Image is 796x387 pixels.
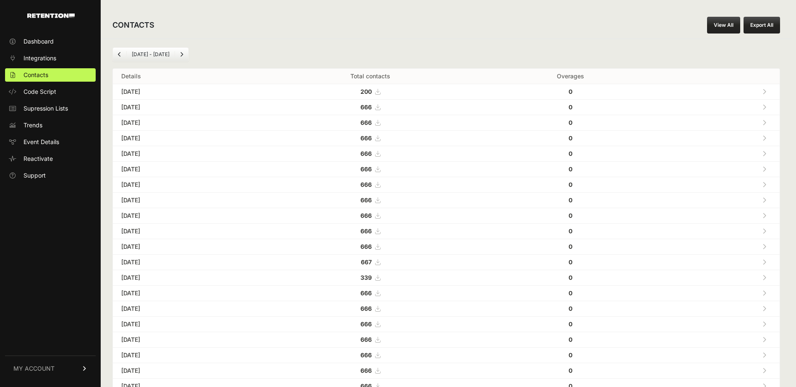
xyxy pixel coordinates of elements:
[360,367,380,374] a: 666
[569,227,572,235] strong: 0
[360,181,380,188] a: 666
[5,152,96,165] a: Reactivate
[744,17,780,34] button: Export All
[5,119,96,132] a: Trends
[23,71,48,79] span: Contacts
[360,351,380,359] a: 666
[113,286,258,301] td: [DATE]
[360,274,372,281] strong: 339
[5,52,96,65] a: Integrations
[23,104,68,113] span: Supression Lists
[360,88,380,95] a: 200
[360,134,372,142] strong: 666
[23,88,56,96] span: Code Script
[569,274,572,281] strong: 0
[360,150,372,157] strong: 666
[113,208,258,224] td: [DATE]
[360,336,380,343] a: 666
[360,181,372,188] strong: 666
[360,320,372,328] strong: 666
[360,134,380,142] a: 666
[360,196,380,204] a: 666
[569,351,572,359] strong: 0
[360,305,372,312] strong: 666
[569,119,572,126] strong: 0
[113,193,258,208] td: [DATE]
[360,336,372,343] strong: 666
[126,51,175,58] li: [DATE] - [DATE]
[360,150,380,157] a: 666
[569,134,572,142] strong: 0
[113,48,126,61] a: Previous
[360,305,380,312] a: 666
[360,165,372,173] strong: 666
[360,351,372,359] strong: 666
[23,37,54,46] span: Dashboard
[113,270,258,286] td: [DATE]
[113,84,258,100] td: [DATE]
[569,165,572,173] strong: 0
[113,363,258,379] td: [DATE]
[5,356,96,381] a: MY ACCOUNT
[5,68,96,82] a: Contacts
[360,119,380,126] a: 666
[23,155,53,163] span: Reactivate
[113,255,258,270] td: [DATE]
[23,54,56,62] span: Integrations
[360,119,372,126] strong: 666
[27,13,75,18] img: Retention.com
[23,171,46,180] span: Support
[113,162,258,177] td: [DATE]
[707,17,740,34] a: View All
[360,243,380,250] a: 666
[569,320,572,328] strong: 0
[113,348,258,363] td: [DATE]
[360,212,372,219] strong: 666
[360,88,372,95] strong: 200
[361,258,380,266] a: 667
[569,88,572,95] strong: 0
[360,165,380,173] a: 666
[5,169,96,182] a: Support
[569,150,572,157] strong: 0
[360,212,380,219] a: 666
[360,274,380,281] a: 339
[483,69,658,84] th: Overages
[112,19,154,31] h2: CONTACTS
[569,258,572,266] strong: 0
[113,69,258,84] th: Details
[569,181,572,188] strong: 0
[258,69,483,84] th: Total contacts
[13,364,55,373] span: MY ACCOUNT
[569,289,572,297] strong: 0
[113,332,258,348] td: [DATE]
[569,367,572,374] strong: 0
[360,289,372,297] strong: 666
[569,305,572,312] strong: 0
[5,85,96,98] a: Code Script
[360,320,380,328] a: 666
[113,317,258,332] td: [DATE]
[113,301,258,317] td: [DATE]
[5,102,96,115] a: Supression Lists
[113,239,258,255] td: [DATE]
[23,121,42,129] span: Trends
[360,196,372,204] strong: 666
[175,48,188,61] a: Next
[569,103,572,111] strong: 0
[361,258,372,266] strong: 667
[113,115,258,131] td: [DATE]
[5,35,96,48] a: Dashboard
[113,224,258,239] td: [DATE]
[569,196,572,204] strong: 0
[5,135,96,149] a: Event Details
[113,146,258,162] td: [DATE]
[360,367,372,374] strong: 666
[113,177,258,193] td: [DATE]
[360,103,380,111] a: 666
[360,289,380,297] a: 666
[360,227,380,235] a: 666
[113,100,258,115] td: [DATE]
[569,212,572,219] strong: 0
[113,131,258,146] td: [DATE]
